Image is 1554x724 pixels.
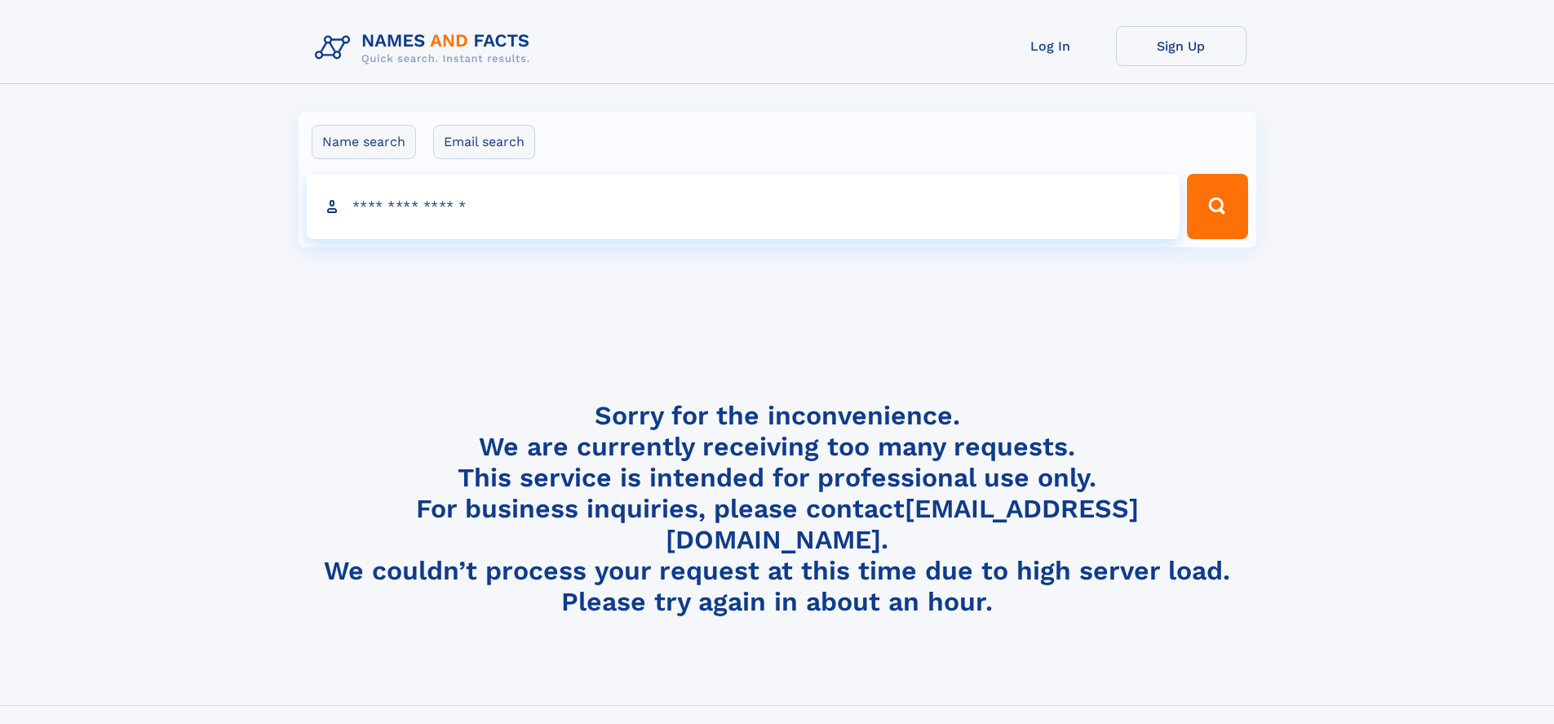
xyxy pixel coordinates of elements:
[307,174,1180,239] input: search input
[666,493,1139,555] a: [EMAIL_ADDRESS][DOMAIN_NAME]
[1116,26,1246,66] a: Sign Up
[312,125,416,159] label: Name search
[1187,174,1247,239] button: Search Button
[985,26,1116,66] a: Log In
[308,400,1246,618] h4: Sorry for the inconvenience. We are currently receiving too many requests. This service is intend...
[433,125,535,159] label: Email search
[308,26,543,70] img: Logo Names and Facts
